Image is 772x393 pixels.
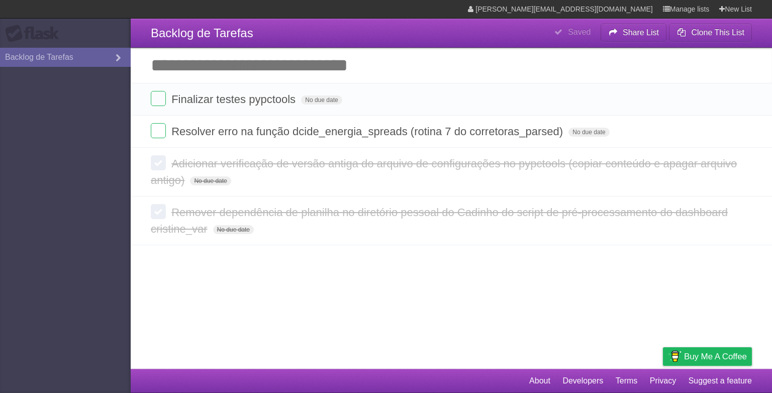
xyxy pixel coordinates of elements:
[151,26,253,40] span: Backlog de Tarefas
[568,128,609,137] span: No due date
[663,347,752,366] a: Buy me a coffee
[601,24,667,42] button: Share List
[301,95,342,105] span: No due date
[689,371,752,390] a: Suggest a feature
[5,25,65,43] div: Flask
[190,176,231,185] span: No due date
[568,28,591,36] b: Saved
[616,371,638,390] a: Terms
[684,348,747,365] span: Buy me a coffee
[529,371,550,390] a: About
[669,24,752,42] button: Clone This List
[151,155,166,170] label: Done
[213,225,254,234] span: No due date
[151,123,166,138] label: Done
[668,348,682,365] img: Buy me a coffee
[151,204,166,219] label: Done
[171,125,565,138] span: Resolver erro na função dcide_energia_spreads (rotina 7 do corretoras_parsed)
[151,91,166,106] label: Done
[562,371,603,390] a: Developers
[650,371,676,390] a: Privacy
[171,93,298,106] span: Finalizar testes pypctools
[691,28,744,37] b: Clone This List
[623,28,659,37] b: Share List
[151,206,728,235] span: Remover dependência de planilha no diretório pessoal do Cadinho do script de pré-processamento do...
[151,157,737,186] span: Adicionar verificação de versão antiga do arquivo de configurações no pypctools (copiar conteúdo ...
